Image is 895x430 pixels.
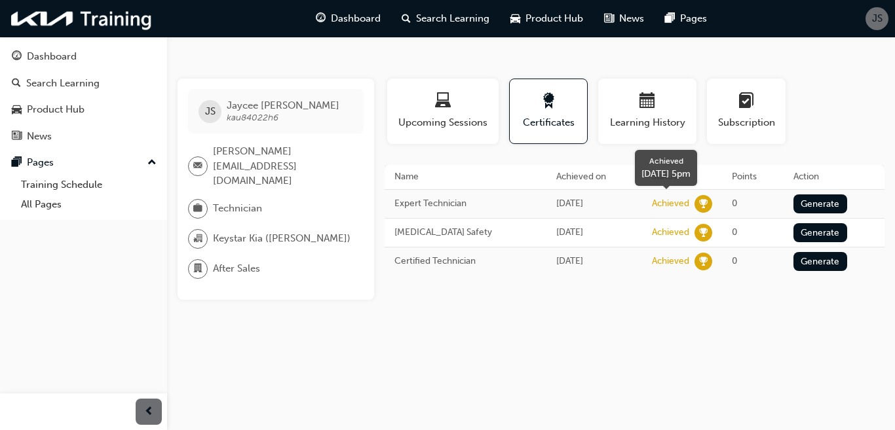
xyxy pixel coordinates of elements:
[738,93,754,111] span: learningplan-icon
[695,253,712,270] span: learningRecordVerb_ACHIEVE-icon
[213,231,351,246] span: Keystar Kia ([PERSON_NAME])
[722,165,784,189] th: Points
[793,252,847,271] button: Generate
[435,93,451,111] span: laptop-icon
[639,93,655,111] span: calendar-icon
[213,144,353,188] span: [PERSON_NAME][EMAIL_ADDRESS][DOMAIN_NAME]
[510,10,520,27] span: car-icon
[12,131,22,143] span: news-icon
[793,194,847,213] button: Generate
[27,129,52,144] div: News
[872,11,883,26] span: JS
[5,98,162,122] a: Product Hub
[7,5,157,32] img: kia-training
[5,124,162,149] a: News
[784,165,885,189] th: Action
[5,45,162,69] a: Dashboard
[732,226,737,238] span: 0
[16,194,162,215] a: All Pages
[652,255,689,268] div: Achieved
[213,201,262,216] span: Technician
[680,11,707,26] span: Pages
[213,261,260,276] span: After Sales
[147,154,157,171] span: up-icon
[227,99,339,111] span: Jaycee [PERSON_NAME]
[5,151,162,175] button: Pages
[500,5,594,32] a: car-iconProduct Hub
[793,223,847,242] button: Generate
[16,175,162,195] a: Training Schedule
[5,71,162,96] a: Search Learning
[12,157,22,169] span: pages-icon
[546,165,642,189] th: Achieved on
[556,255,583,266] span: Mon Oct 16 2023 14:17:19 GMT+1000 (Australian Eastern Standard Time)
[641,167,691,181] div: [DATE] 5pm
[732,198,737,209] span: 0
[385,247,546,276] td: Certified Technician
[27,49,77,64] div: Dashboard
[26,76,100,91] div: Search Learning
[12,78,21,90] span: search-icon
[604,10,614,27] span: news-icon
[598,79,696,144] button: Learning History
[12,104,22,116] span: car-icon
[193,200,202,217] span: briefcase-icon
[193,230,202,247] span: organisation-icon
[193,158,202,175] span: email-icon
[385,218,546,247] td: [MEDICAL_DATA] Safety
[665,10,675,27] span: pages-icon
[385,189,546,218] td: Expert Technician
[556,226,583,238] span: Mon Oct 16 2023 14:17:19 GMT+1000 (Australian Eastern Standard Time)
[402,10,411,27] span: search-icon
[27,155,54,170] div: Pages
[641,155,691,167] div: Achieved
[594,5,655,32] a: news-iconNews
[227,112,278,123] span: kau84022h6
[732,255,737,266] span: 0
[509,79,588,144] button: Certificates
[695,195,712,213] span: learningRecordVerb_ACHIEVE-icon
[27,102,85,117] div: Product Hub
[316,10,326,27] span: guage-icon
[305,5,391,32] a: guage-iconDashboard
[695,224,712,242] span: learningRecordVerb_ACHIEVE-icon
[205,104,216,119] span: JS
[193,260,202,278] span: department-icon
[391,5,500,32] a: search-iconSearch Learning
[520,115,577,130] span: Certificates
[866,7,888,30] button: JS
[655,5,717,32] a: pages-iconPages
[144,404,154,420] span: prev-icon
[652,226,689,239] div: Achieved
[5,42,162,151] button: DashboardSearch LearningProduct HubNews
[707,79,786,144] button: Subscription
[385,165,546,189] th: Name
[12,51,22,63] span: guage-icon
[541,93,556,111] span: award-icon
[331,11,381,26] span: Dashboard
[416,11,489,26] span: Search Learning
[717,115,776,130] span: Subscription
[556,198,583,209] span: Thu Mar 07 2024 17:00:00 GMT+1000 (Australian Eastern Standard Time)
[619,11,644,26] span: News
[397,115,489,130] span: Upcoming Sessions
[525,11,583,26] span: Product Hub
[652,198,689,210] div: Achieved
[608,115,687,130] span: Learning History
[387,79,499,144] button: Upcoming Sessions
